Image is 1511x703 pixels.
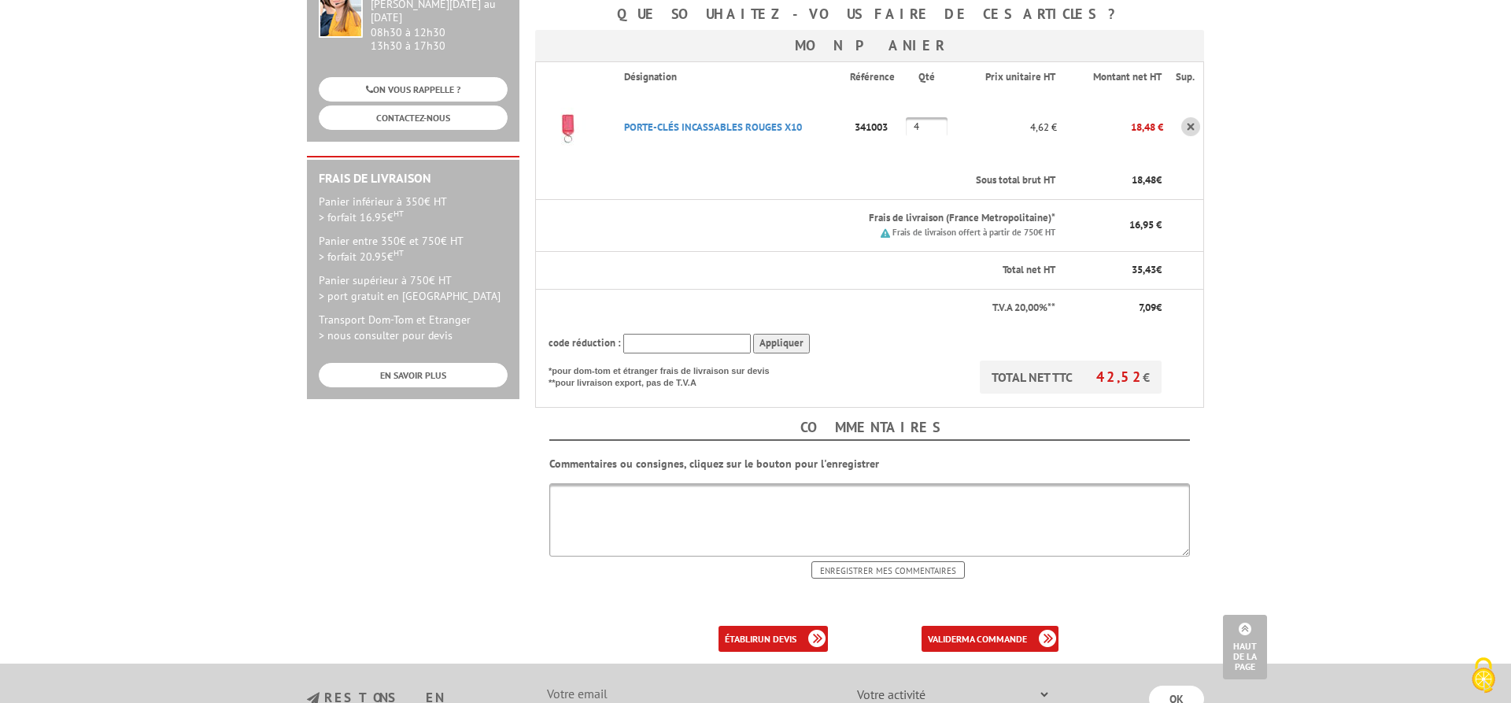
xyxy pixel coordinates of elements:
a: établirun devis [719,626,828,652]
span: 35,43 [1132,263,1156,276]
sup: HT [393,208,404,219]
a: EN SAVOIR PLUS [319,363,508,387]
p: Frais de livraison (France Metropolitaine)* [624,211,1055,226]
a: ON VOUS RAPPELLE ? [319,77,508,102]
a: validerma commande [922,626,1058,652]
p: Transport Dom-Tom et Etranger [319,312,508,343]
p: € [1070,173,1162,188]
p: Prix unitaire HT [968,70,1055,85]
a: CONTACTEZ-NOUS [319,105,508,130]
p: 18,48 € [1057,113,1164,141]
p: Panier supérieur à 750€ HT [319,272,508,304]
b: un devis [758,633,796,645]
span: > forfait 16.95€ [319,210,404,224]
p: Référence [850,70,904,85]
p: € [1070,301,1162,316]
p: TOTAL NET TTC € [980,361,1162,394]
a: PORTE-CLéS INCASSABLES ROUGES X10 [624,120,802,134]
h4: Commentaires [549,416,1190,441]
b: Commentaires ou consignes, cliquez sur le bouton pour l'enregistrer [549,457,879,471]
p: 341003 [850,113,906,141]
p: € [1070,263,1162,278]
span: 18,48 [1132,173,1156,187]
b: Que souhaitez-vous faire de ces articles ? [617,5,1123,23]
span: > forfait 20.95€ [319,250,404,264]
p: T.V.A 20,00%** [549,301,1055,316]
th: Sup. [1163,61,1203,91]
sup: HT [393,247,404,258]
p: Total net HT [549,263,1055,278]
input: Appliquer [753,334,810,353]
b: ma commande [962,633,1027,645]
p: Panier inférieur à 350€ HT [319,194,508,225]
h3: Mon panier [535,30,1204,61]
span: 16,95 € [1129,218,1162,231]
span: > nous consulter pour devis [319,328,453,342]
span: code réduction : [549,336,621,350]
p: 4,62 € [955,113,1056,141]
small: Frais de livraison offert à partir de 750€ HT [892,227,1055,238]
p: *pour dom-tom et étranger frais de livraison sur devis **pour livraison export, pas de T.V.A [549,361,785,390]
button: Cookies (fenêtre modale) [1456,649,1511,703]
th: Qté [906,61,956,91]
span: 7,09 [1139,301,1156,314]
img: PORTE-CLéS INCASSABLES ROUGES X10 [536,95,599,158]
p: Montant net HT [1070,70,1162,85]
span: 42,52 [1096,368,1143,386]
img: picto.png [881,228,890,238]
th: Désignation [611,61,850,91]
p: Panier entre 350€ et 750€ HT [319,233,508,265]
a: Haut de la page [1223,615,1267,679]
input: Enregistrer mes commentaires [811,561,965,579]
span: > port gratuit en [GEOGRAPHIC_DATA] [319,289,501,303]
th: Sous total brut HT [611,162,1057,199]
img: Cookies (fenêtre modale) [1464,656,1503,695]
h2: Frais de Livraison [319,172,508,186]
